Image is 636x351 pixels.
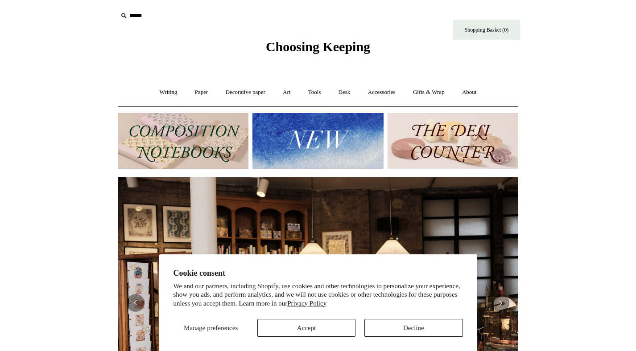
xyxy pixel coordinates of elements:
span: Manage preferences [184,324,238,331]
button: Next [491,294,509,312]
a: Writing [152,81,186,104]
a: Choosing Keeping [266,46,370,53]
a: Decorative paper [218,81,273,104]
p: We and our partners, including Shopify, use cookies and other technologies to personalize your ex... [173,282,463,308]
a: Art [275,81,298,104]
img: The Deli Counter [388,113,518,169]
a: Privacy Policy [287,300,326,307]
a: Paper [187,81,216,104]
button: Manage preferences [173,319,248,337]
button: Accept [257,319,355,337]
button: Previous [127,294,145,312]
a: Accessories [360,81,404,104]
a: Shopping Basket (0) [453,20,520,40]
a: Desk [330,81,359,104]
h2: Cookie consent [173,269,463,278]
img: New.jpg__PID:f73bdf93-380a-4a35-bcfe-7823039498e1 [252,113,383,169]
img: 202302 Composition ledgers.jpg__PID:69722ee6-fa44-49dd-a067-31375e5d54ec [118,113,248,169]
a: Gifts & Wrap [405,81,453,104]
span: Choosing Keeping [266,39,370,54]
button: Decline [364,319,463,337]
a: Tools [300,81,329,104]
a: About [454,81,485,104]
